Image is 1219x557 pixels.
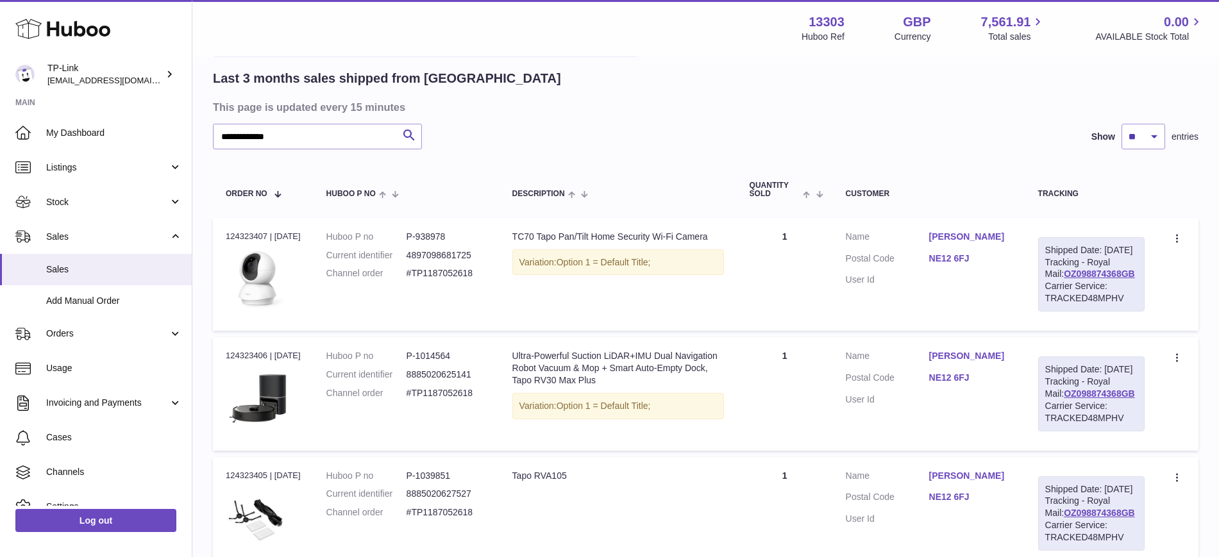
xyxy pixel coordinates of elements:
span: Invoicing and Payments [46,397,169,409]
a: 7,561.91 Total sales [981,13,1046,43]
dt: Name [846,470,929,485]
img: 1743498233.jpg [226,485,290,544]
div: Tapo RVA105 [512,470,724,482]
span: Usage [46,362,182,374]
a: [PERSON_NAME] [929,470,1013,482]
a: OZ098874368GB [1064,508,1135,518]
dt: User Id [846,513,929,525]
img: internalAdmin-13303@internal.huboo.com [15,65,35,84]
span: Settings [46,501,182,513]
dd: #TP1187052618 [407,506,487,519]
span: Sales [46,263,182,276]
dt: Current identifier [326,488,407,500]
span: AVAILABLE Stock Total [1095,31,1204,43]
dd: 8885020627527 [407,488,487,500]
span: Add Manual Order [46,295,182,307]
dt: Channel order [326,506,407,519]
span: Stock [46,196,169,208]
div: Currency [895,31,931,43]
span: Sales [46,231,169,243]
div: 124323405 | [DATE] [226,470,301,481]
strong: 13303 [809,13,845,31]
span: Orders [46,328,169,340]
span: Cases [46,431,182,444]
span: Listings [46,162,169,174]
div: Carrier Service: TRACKED48MPHV [1045,519,1138,544]
div: TP-Link [47,62,163,87]
span: Channels [46,466,182,478]
span: [EMAIL_ADDRESS][DOMAIN_NAME] [47,75,189,85]
span: My Dashboard [46,127,182,139]
span: 0.00 [1164,13,1189,31]
dd: P-1039851 [407,470,487,482]
strong: GBP [903,13,930,31]
div: Shipped Date: [DATE] [1045,483,1138,495]
a: Log out [15,509,176,532]
div: Huboo Ref [802,31,845,43]
span: 7,561.91 [981,13,1031,31]
span: Total sales [988,31,1045,43]
a: 0.00 AVAILABLE Stock Total [1095,13,1204,43]
dt: Huboo P no [326,470,407,482]
dt: Postal Code [846,491,929,506]
div: Tracking - Royal Mail: [1038,476,1145,551]
a: NE12 6FJ [929,491,1013,503]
